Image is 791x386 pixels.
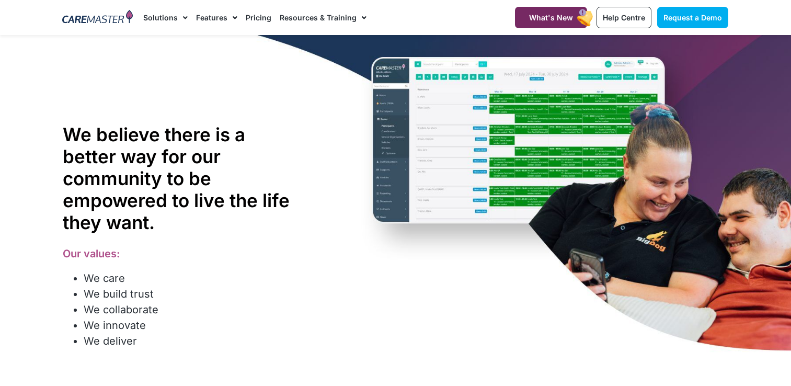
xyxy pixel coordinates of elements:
[84,286,303,302] li: We build trust
[663,13,722,22] span: Request a Demo
[84,333,303,349] li: We deliver
[84,302,303,317] li: We collaborate
[62,10,133,26] img: CareMaster Logo
[657,7,728,28] a: Request a Demo
[84,270,303,286] li: We care
[515,7,587,28] a: What's New
[63,247,303,260] h3: Our values:
[603,13,645,22] span: Help Centre
[597,7,651,28] a: Help Centre
[63,123,303,233] h1: We believe there is a better way for our community to be empowered to live the life they want.
[529,13,573,22] span: What's New
[84,317,303,333] li: We innovate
